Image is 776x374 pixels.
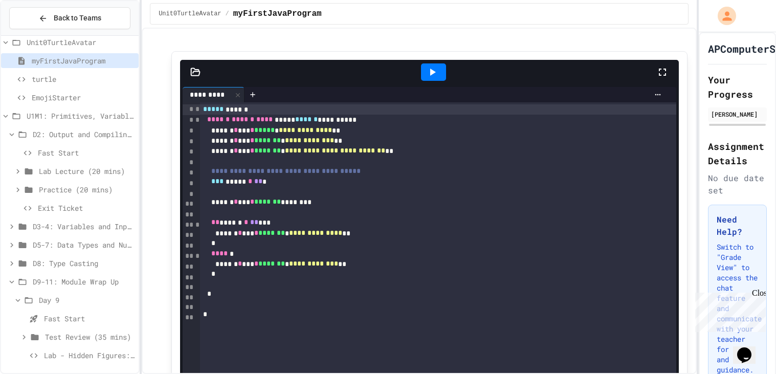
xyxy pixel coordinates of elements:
[32,55,135,66] span: myFirstJavaProgram
[691,289,766,332] iframe: chat widget
[54,13,101,24] span: Back to Teams
[708,73,767,101] h2: Your Progress
[44,313,135,324] span: Fast Start
[39,295,135,305] span: Day 9
[226,10,229,18] span: /
[33,221,135,232] span: D3-4: Variables and Input
[9,7,130,29] button: Back to Teams
[717,213,758,238] h3: Need Help?
[733,333,766,364] iframe: chat widget
[32,74,135,84] span: turtle
[45,332,135,342] span: Test Review (35 mins)
[708,172,767,196] div: No due date set
[32,92,135,103] span: EmojiStarter
[39,184,135,195] span: Practice (20 mins)
[27,111,135,121] span: U1M1: Primitives, Variables, Basic I/O
[707,4,739,28] div: My Account
[33,276,135,287] span: D9-11: Module Wrap Up
[38,203,135,213] span: Exit Ticket
[33,239,135,250] span: D5-7: Data Types and Number Calculations
[159,10,221,18] span: Unit0TurtleAvatar
[711,109,764,119] div: [PERSON_NAME]
[44,350,135,361] span: Lab - Hidden Figures: Launch Weight Calculator
[233,8,322,20] span: myFirstJavaProgram
[38,147,135,158] span: Fast Start
[27,37,135,48] span: Unit0TurtleAvatar
[708,139,767,168] h2: Assignment Details
[33,129,135,140] span: D2: Output and Compiling Code
[4,4,71,65] div: Chat with us now!Close
[33,258,135,269] span: D8: Type Casting
[39,166,135,177] span: Lab Lecture (20 mins)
